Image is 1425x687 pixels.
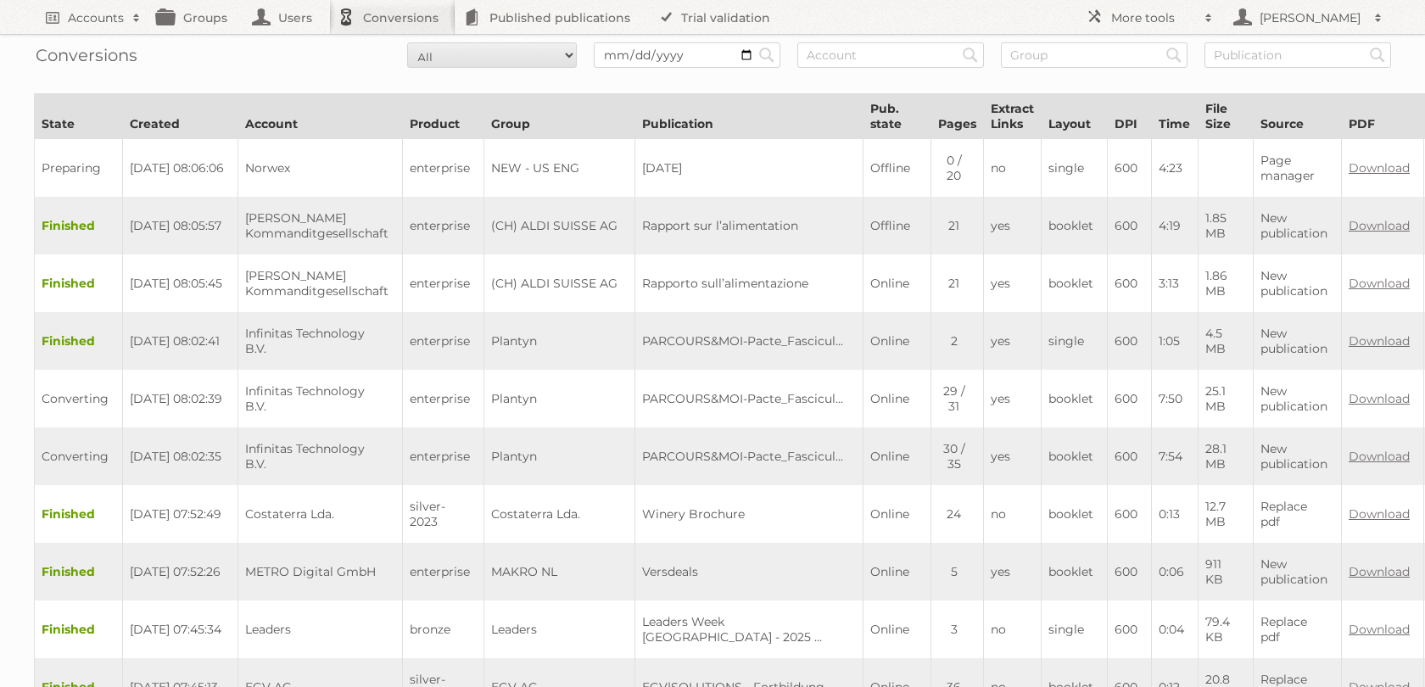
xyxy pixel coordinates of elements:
[754,42,780,68] input: Search
[403,370,484,427] td: enterprise
[1254,427,1342,485] td: New publication
[635,254,863,312] td: Rapporto sull’alimentazione
[130,622,221,637] span: [DATE] 07:45:34
[1199,427,1254,485] td: 28.1 MB
[594,42,780,68] input: Date
[931,94,984,139] th: Pages
[1199,485,1254,543] td: 12.7 MB
[403,94,484,139] th: Product
[797,42,984,68] input: Account
[863,197,931,254] td: Offline
[1042,94,1108,139] th: Layout
[984,543,1042,600] td: yes
[484,254,635,312] td: (CH) ALDI SUISSE AG
[1152,543,1199,600] td: 0:06
[931,312,984,370] td: 2
[484,600,635,658] td: Leaders
[1255,9,1366,26] h2: [PERSON_NAME]
[238,485,403,543] td: Costaterra Lda.
[403,485,484,543] td: silver-2023
[984,485,1042,543] td: no
[1108,94,1152,139] th: DPI
[984,427,1042,485] td: yes
[1199,312,1254,370] td: 4.5 MB
[1108,312,1152,370] td: 600
[1349,276,1410,291] a: Download
[238,312,403,370] td: Infinitas Technology B.V.
[35,370,123,427] td: Converting
[984,94,1042,139] th: Extract Links
[1152,312,1199,370] td: 1:05
[238,254,403,312] td: [PERSON_NAME] Kommanditgesellschaft
[931,543,984,600] td: 5
[863,254,931,312] td: Online
[1349,160,1410,176] a: Download
[484,197,635,254] td: (CH) ALDI SUISSE AG
[863,94,931,139] th: Pub. state
[1108,197,1152,254] td: 600
[984,254,1042,312] td: yes
[238,94,403,139] th: Account
[931,427,984,485] td: 30 / 35
[1152,600,1199,658] td: 0:04
[1254,370,1342,427] td: New publication
[1108,485,1152,543] td: 600
[1349,333,1410,349] a: Download
[984,197,1042,254] td: yes
[931,600,984,658] td: 3
[1152,370,1199,427] td: 7:50
[484,427,635,485] td: Plantyn
[931,197,984,254] td: 21
[1199,600,1254,658] td: 79.4 KB
[1365,42,1390,68] input: Search
[403,543,484,600] td: enterprise
[123,94,238,139] th: Created
[635,485,863,543] td: Winery Brochure
[931,139,984,198] td: 0 / 20
[1349,506,1410,522] a: Download
[130,564,221,579] span: [DATE] 07:52:26
[130,449,221,464] span: [DATE] 08:02:35
[984,600,1042,658] td: no
[1042,543,1108,600] td: booklet
[130,333,220,349] span: [DATE] 08:02:41
[863,312,931,370] td: Online
[635,139,863,198] td: [DATE]
[1042,485,1108,543] td: booklet
[958,42,983,68] input: Search
[863,427,931,485] td: Online
[484,312,635,370] td: Plantyn
[984,370,1042,427] td: yes
[984,139,1042,198] td: no
[484,543,635,600] td: MAKRO NL
[1042,254,1108,312] td: booklet
[35,139,123,198] td: Preparing
[238,427,403,485] td: Infinitas Technology B.V.
[931,254,984,312] td: 21
[238,370,403,427] td: Infinitas Technology B.V.
[1108,427,1152,485] td: 600
[1108,254,1152,312] td: 600
[1042,312,1108,370] td: single
[635,600,863,658] td: Leaders Week [GEOGRAPHIC_DATA] - 2025 ...
[863,485,931,543] td: Online
[1001,42,1187,68] input: Group
[931,485,984,543] td: 24
[238,543,403,600] td: METRO Digital GmbH
[68,9,124,26] h2: Accounts
[484,485,635,543] td: Costaterra Lda.
[238,600,403,658] td: Leaders
[403,427,484,485] td: enterprise
[1042,197,1108,254] td: booklet
[635,543,863,600] td: Versdeals
[1199,197,1254,254] td: 1.85 MB
[1254,600,1342,658] td: Replace pdf
[403,254,484,312] td: enterprise
[35,197,123,254] td: Finished
[1042,600,1108,658] td: single
[1349,218,1410,233] a: Download
[635,427,863,485] td: PARCOURS&MOI-Pacte_Fascicul...
[1199,370,1254,427] td: 25.1 MB
[1152,485,1199,543] td: 0:13
[484,94,635,139] th: Group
